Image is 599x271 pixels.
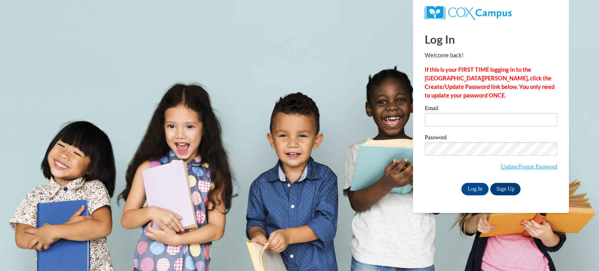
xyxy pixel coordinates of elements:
[425,31,557,47] h1: Log In
[425,6,512,20] img: COX Campus
[425,105,557,113] label: Email
[425,51,557,60] p: Welcome back!
[425,9,512,16] a: COX Campus
[425,135,557,142] label: Password
[461,183,489,195] input: Log In
[501,163,557,170] a: Update/Forgot Password
[425,66,555,99] strong: If this is your FIRST TIME logging in to the [GEOGRAPHIC_DATA][PERSON_NAME], click the Create/Upd...
[490,183,521,195] a: Sign Up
